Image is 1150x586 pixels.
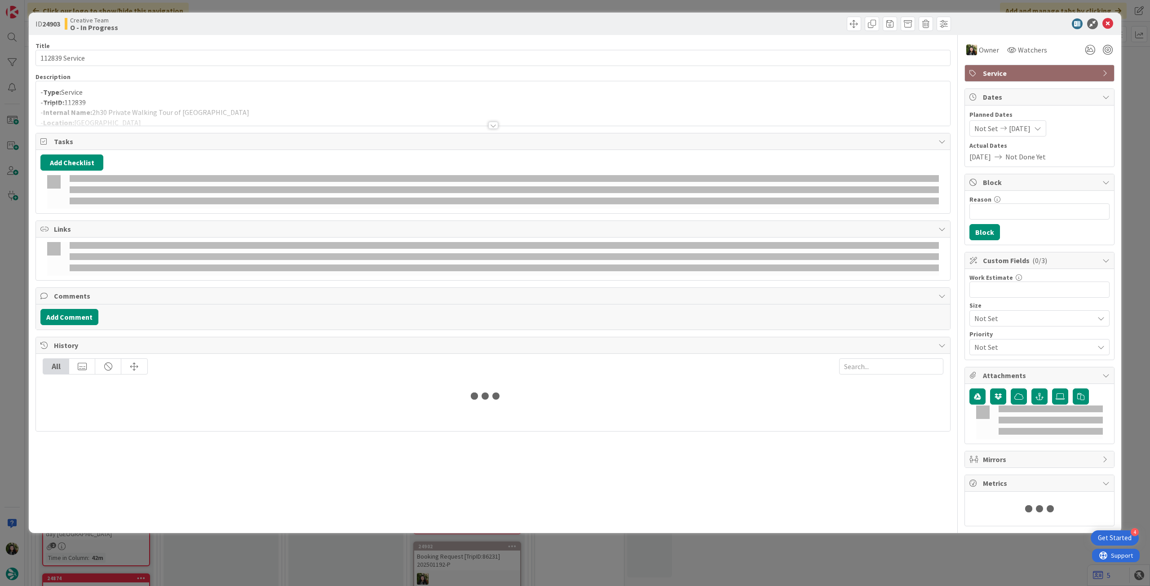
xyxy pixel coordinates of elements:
span: Tasks [54,136,934,147]
span: Not Set [974,312,1089,325]
label: Work Estimate [969,273,1013,282]
span: Description [35,73,71,81]
div: 4 [1131,528,1139,536]
input: Search... [839,358,943,375]
span: Mirrors [983,454,1098,465]
span: Block [983,177,1098,188]
label: Title [35,42,50,50]
span: Dates [983,92,1098,102]
span: Planned Dates [969,110,1110,119]
strong: Type: [43,88,61,97]
span: Support [19,1,41,12]
span: Not Set [974,341,1089,353]
p: - Service [40,87,946,97]
div: Get Started [1098,533,1132,542]
span: Not Done Yet [1005,151,1046,162]
button: Add Checklist [40,154,103,171]
div: All [43,359,69,374]
span: Custom Fields [983,255,1098,266]
span: Actual Dates [969,141,1110,150]
label: Reason [969,195,991,203]
span: ID [35,18,60,29]
b: 24903 [42,19,60,28]
span: Links [54,224,934,234]
span: Owner [979,44,999,55]
img: BC [966,44,977,55]
span: Not Set [974,123,998,134]
button: Block [969,224,1000,240]
span: Creative Team [70,17,118,24]
span: Comments [54,291,934,301]
span: Attachments [983,370,1098,381]
span: Watchers [1018,44,1047,55]
span: Service [983,68,1098,79]
span: [DATE] [1009,123,1031,134]
b: O - In Progress [70,24,118,31]
div: Priority [969,331,1110,337]
strong: TripID: [43,98,64,107]
p: - 112839 [40,97,946,108]
div: Size [969,302,1110,308]
input: type card name here... [35,50,951,66]
span: ( 0/3 ) [1032,256,1047,265]
span: [DATE] [969,151,991,162]
div: Open Get Started checklist, remaining modules: 4 [1091,530,1139,546]
span: History [54,340,934,351]
button: Add Comment [40,309,98,325]
span: Metrics [983,478,1098,489]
